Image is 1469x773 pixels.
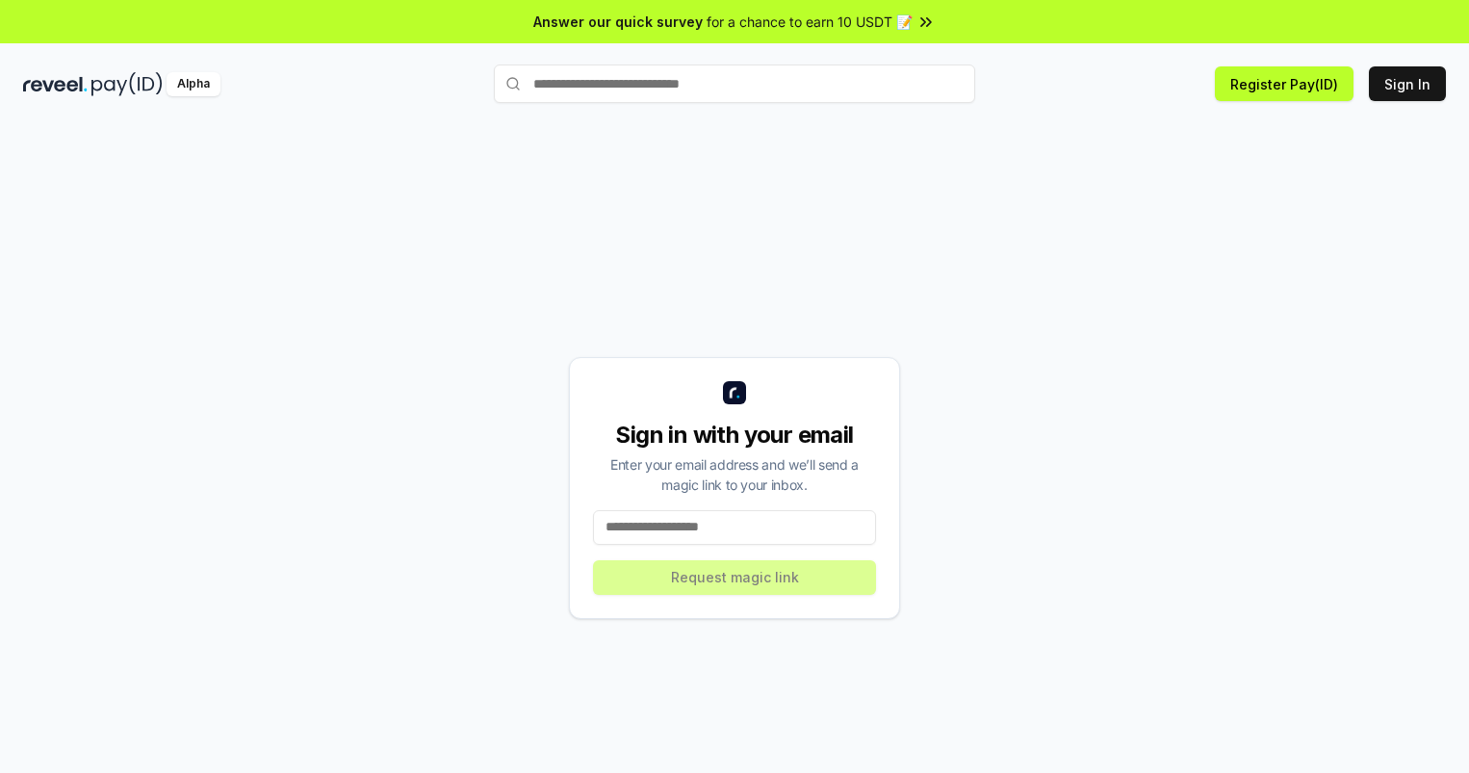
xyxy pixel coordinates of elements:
div: Enter your email address and we’ll send a magic link to your inbox. [593,454,876,495]
img: pay_id [91,72,163,96]
span: for a chance to earn 10 USDT 📝 [707,12,913,32]
button: Sign In [1369,66,1446,101]
img: reveel_dark [23,72,88,96]
div: Alpha [167,72,220,96]
button: Register Pay(ID) [1215,66,1353,101]
div: Sign in with your email [593,420,876,451]
span: Answer our quick survey [533,12,703,32]
img: logo_small [723,381,746,404]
